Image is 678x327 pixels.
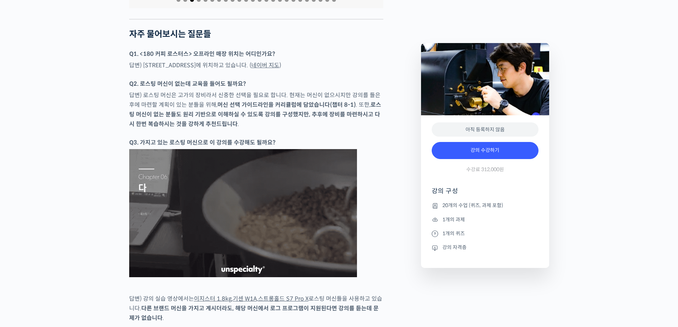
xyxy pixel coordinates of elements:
li: 1개의 퀴즈 [432,229,538,238]
strong: Q1. <180 커피 로스터스> 오프라인 매장 위치는 어디인가요? [129,50,275,58]
p: 답변) 강의 실습 영상에서는 , , 로스팅 머신들을 사용하고 있습니다. . [129,294,383,323]
span: 수강료 312,000원 [466,166,504,173]
p: 답변) [STREET_ADDRESS]에 위치하고 있습니다. ( ) [129,60,383,70]
p: 답변) 로스팅 머신은 고가의 장비라서 신중한 선택을 필요로 합니다. 현재는 머신이 없으시지만 강의를 들은 후에 마련할 계획이 있는 분들을 위해, . 또한, . [129,90,383,129]
a: 대화 [47,226,92,243]
a: 네이버 지도 [251,62,279,69]
a: 이지스터 1.8kg [194,295,232,302]
span: 홈 [22,236,27,242]
a: 설정 [92,226,137,243]
li: 20개의 수업 (퀴즈, 과제 포함) [432,201,538,210]
strong: 로스팅 머신이 없는 분들도 원리 기반으로 이해하실 수 있도록 강의를 구성했지만, 추후에 장비를 마련하시고 다시 한번 복습하시는 것을 강하게 추천드립니다 [129,101,381,128]
a: 기센 W1A [233,295,257,302]
h4: 강의 구성 [432,187,538,201]
strong: Q2. 로스팅 머신이 없는데 교육을 들어도 될까요? [129,80,246,88]
a: 강의 수강하기 [432,142,538,159]
strong: 자주 물어보시는 질문들 [129,29,211,39]
strong: Q3. 가지고 있는 로스팅 머신으로 이 강의를 수강해도 될까요? [129,139,275,146]
span: 대화 [65,237,74,242]
a: 홈 [2,226,47,243]
div: 아직 등록하지 않음 [432,122,538,137]
strong: 다른 브랜드 머신을 가지고 계시더라도, 해당 머신에서 로그 프로그램이 지원된다면 강의를 듣는데 문제가 없습니다 [129,305,379,322]
li: 강의 자격증 [432,243,538,252]
a: 스트롱홀드 S7 Pro X [258,295,309,302]
strong: 머신 선택 가이드라인을 커리큘럼에 담았습니다(챕터 8-1) [217,101,356,109]
span: 설정 [110,236,119,242]
li: 1개의 과제 [432,215,538,224]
